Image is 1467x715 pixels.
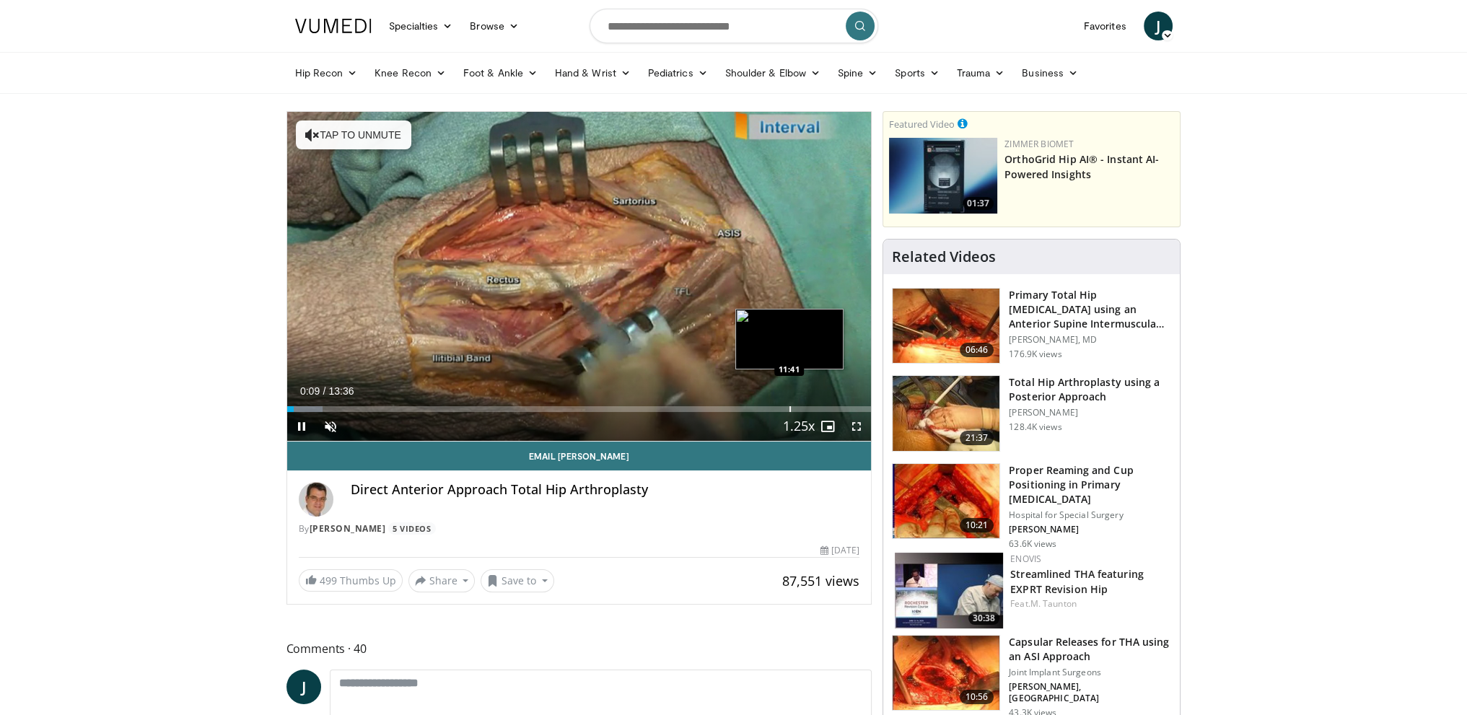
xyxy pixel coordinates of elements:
[893,289,999,364] img: 263423_3.png.150x105_q85_crop-smart_upscale.jpg
[287,412,316,441] button: Pause
[892,288,1171,364] a: 06:46 Primary Total Hip [MEDICAL_DATA] using an Anterior Supine Intermuscula… [PERSON_NAME], MD 1...
[1009,288,1171,331] h3: Primary Total Hip [MEDICAL_DATA] using an Anterior Supine Intermuscula…
[295,19,372,33] img: VuMedi Logo
[889,138,997,214] img: 51d03d7b-a4ba-45b7-9f92-2bfbd1feacc3.150x105_q85_crop-smart_upscale.jpg
[1010,567,1144,596] a: Streamlined THA featuring EXPRT Revision Hip
[895,553,1003,628] a: 30:38
[1009,538,1056,550] p: 63.6K views
[408,569,476,592] button: Share
[829,58,886,87] a: Spine
[286,670,321,704] a: J
[287,406,872,412] div: Progress Bar
[893,376,999,451] img: 286987_0000_1.png.150x105_q85_crop-smart_upscale.jpg
[892,248,996,266] h4: Related Videos
[320,574,337,587] span: 499
[1004,152,1159,181] a: OrthoGrid Hip AI® - Instant AI-Powered Insights
[1010,597,1168,610] div: Feat.
[287,112,872,442] video-js: Video Player
[286,58,367,87] a: Hip Recon
[842,412,871,441] button: Fullscreen
[316,412,345,441] button: Unmute
[388,522,436,535] a: 5 Videos
[1009,681,1171,704] p: [PERSON_NAME], [GEOGRAPHIC_DATA]
[323,385,326,397] span: /
[1009,407,1171,418] p: [PERSON_NAME]
[963,197,994,210] span: 01:37
[960,431,994,445] span: 21:37
[461,12,527,40] a: Browse
[455,58,546,87] a: Foot & Ankle
[886,58,948,87] a: Sports
[1075,12,1135,40] a: Favorites
[960,518,994,532] span: 10:21
[782,572,859,589] span: 87,551 views
[1009,334,1171,346] p: [PERSON_NAME], MD
[892,463,1171,550] a: 10:21 Proper Reaming and Cup Positioning in Primary [MEDICAL_DATA] Hospital for Special Surgery [...
[893,636,999,711] img: 314571_3.png.150x105_q85_crop-smart_upscale.jpg
[299,482,333,517] img: Avatar
[1010,553,1041,565] a: Enovis
[820,544,859,557] div: [DATE]
[892,375,1171,452] a: 21:37 Total Hip Arthroplasty using a Posterior Approach [PERSON_NAME] 128.4K views
[889,118,955,131] small: Featured Video
[735,309,844,369] img: image.jpeg
[1009,463,1171,506] h3: Proper Reaming and Cup Positioning in Primary [MEDICAL_DATA]
[590,9,878,43] input: Search topics, interventions
[299,522,860,535] div: By
[481,569,554,592] button: Save to
[1009,348,1061,360] p: 176.9K views
[639,58,717,87] a: Pediatrics
[1009,667,1171,678] p: Joint Implant Surgeons
[1009,421,1061,433] p: 128.4K views
[351,482,860,498] h4: Direct Anterior Approach Total Hip Arthroplasty
[813,412,842,441] button: Enable picture-in-picture mode
[717,58,829,87] a: Shoulder & Elbow
[895,553,1003,628] img: 099a0359-b241-4c0e-b33e-4b9c9876bee9.150x105_q85_crop-smart_upscale.jpg
[310,522,386,535] a: [PERSON_NAME]
[299,569,403,592] a: 499 Thumbs Up
[1013,58,1087,87] a: Business
[893,464,999,539] img: 9ceeadf7-7a50-4be6-849f-8c42a554e74d.150x105_q85_crop-smart_upscale.jpg
[889,138,997,214] a: 01:37
[1004,138,1074,150] a: Zimmer Biomet
[328,385,354,397] span: 13:36
[1144,12,1173,40] a: J
[968,612,999,625] span: 30:38
[380,12,462,40] a: Specialties
[296,120,411,149] button: Tap to unmute
[1030,597,1077,610] a: M. Taunton
[286,639,872,658] span: Comments 40
[366,58,455,87] a: Knee Recon
[1009,635,1171,664] h3: Capsular Releases for THA using an ASI Approach
[784,412,813,441] button: Playback Rate
[948,58,1014,87] a: Trauma
[960,343,994,357] span: 06:46
[1009,375,1171,404] h3: Total Hip Arthroplasty using a Posterior Approach
[960,690,994,704] span: 10:56
[546,58,639,87] a: Hand & Wrist
[300,385,320,397] span: 0:09
[287,442,872,470] a: Email [PERSON_NAME]
[1009,509,1171,521] p: Hospital for Special Surgery
[1009,524,1171,535] p: [PERSON_NAME]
